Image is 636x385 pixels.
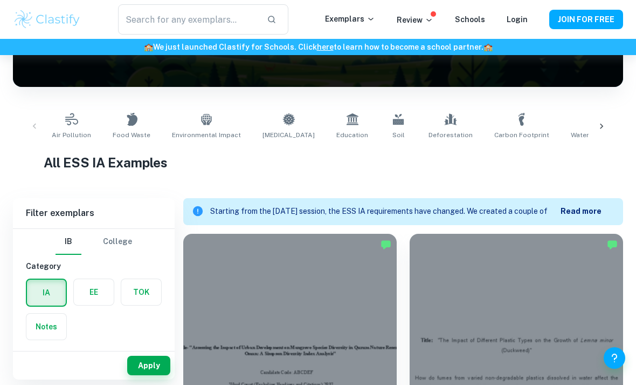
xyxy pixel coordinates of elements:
[121,279,161,305] button: TOK
[56,229,81,255] button: IB
[26,260,162,272] h6: Category
[381,239,391,250] img: Marked
[392,130,405,140] span: Soil
[262,130,315,140] span: [MEDICAL_DATA]
[26,314,66,340] button: Notes
[210,206,561,218] p: Starting from the [DATE] session, the ESS IA requirements have changed. We created a couple of ex...
[172,130,241,140] span: Environmental Impact
[483,43,493,51] span: 🏫
[103,229,132,255] button: College
[13,9,81,30] img: Clastify logo
[127,356,170,375] button: Apply
[549,10,623,29] button: JOIN FOR FREE
[113,130,150,140] span: Food Waste
[27,280,66,306] button: IA
[144,43,153,51] span: 🏫
[74,279,114,305] button: EE
[336,130,368,140] span: Education
[56,229,132,255] div: Filter type choice
[428,130,473,140] span: Deforestation
[317,43,334,51] a: here
[118,4,258,35] input: Search for any exemplars...
[325,13,375,25] p: Exemplars
[507,15,528,24] a: Login
[571,130,619,140] span: Water Pollution
[455,15,485,24] a: Schools
[2,41,634,53] h6: We just launched Clastify for Schools. Click to learn how to become a school partner.
[44,153,593,172] h1: All ESS IA Examples
[52,130,91,140] span: Air Pollution
[397,14,433,26] p: Review
[604,347,625,369] button: Help and Feedback
[494,130,549,140] span: Carbon Footprint
[13,198,175,228] h6: Filter exemplars
[561,207,602,215] b: Read more
[607,239,618,250] img: Marked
